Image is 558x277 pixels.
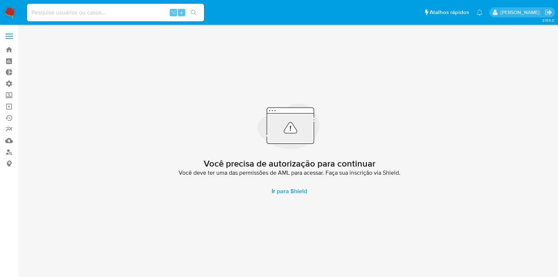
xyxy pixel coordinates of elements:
span: s [180,9,183,16]
a: Notificações [476,9,483,16]
button: search-icon [186,7,201,18]
span: Você deve ter uma das permissões de AML para acessar. Faça sua inscrição via Shield. [179,169,400,177]
h2: Você precisa de autorização para continuar [204,158,375,169]
span: ⌥ [170,9,176,16]
p: caroline.gonzalez@mercadopago.com.br [500,9,542,16]
a: Ir para Shield [263,182,316,200]
span: Atalhos rápidos [430,8,469,16]
a: Sair [545,8,552,16]
input: Pesquise usuários ou casos... [27,8,204,17]
span: Ir para Shield [272,182,307,200]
